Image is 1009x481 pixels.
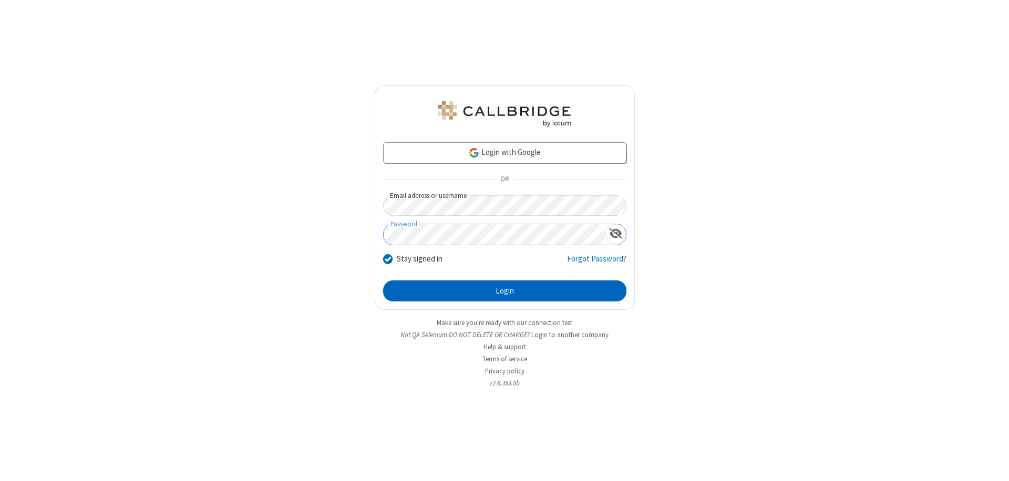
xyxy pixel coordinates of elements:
li: Not QA Selenium DO NOT DELETE OR CHANGE? [375,330,635,340]
a: Terms of service [482,354,527,363]
div: Show password [605,224,626,244]
a: Help & support [483,342,526,351]
a: Privacy policy [485,367,524,375]
span: OR [496,172,513,187]
li: v2.6.353.8b [375,378,635,388]
button: Login [383,280,626,301]
iframe: Chat [983,454,1001,474]
a: Login with Google [383,142,626,163]
a: Forgot Password? [567,253,626,273]
input: Password [384,224,605,245]
button: Login to another company [531,330,609,340]
a: Make sure you're ready with our connection test [437,318,572,327]
input: Email address or username [383,195,626,216]
label: Stay signed in [397,253,442,265]
img: google-icon.png [468,147,480,159]
img: QA Selenium DO NOT DELETE OR CHANGE [436,101,573,127]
